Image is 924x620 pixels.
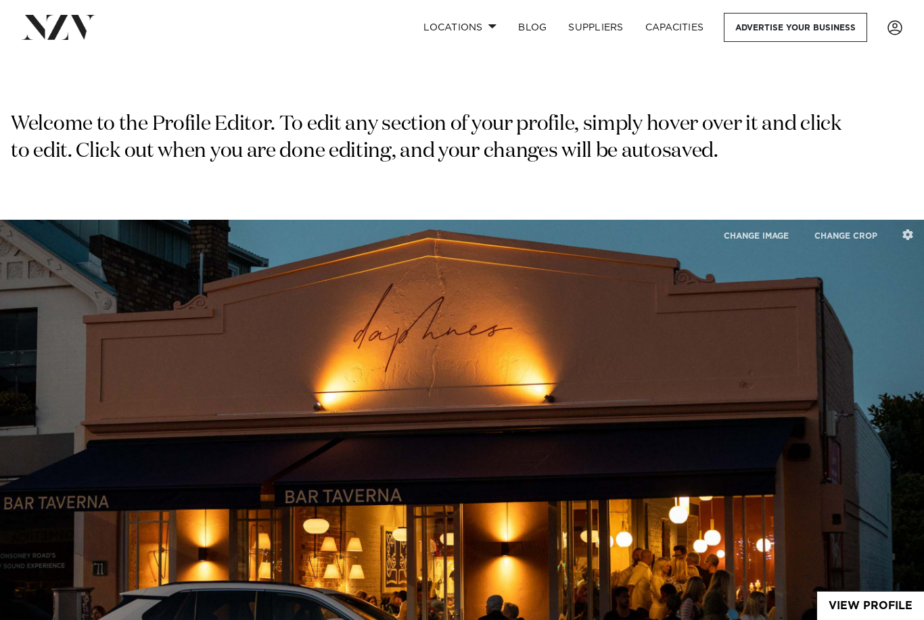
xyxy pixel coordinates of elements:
a: BLOG [507,13,557,42]
button: CHANGE IMAGE [712,221,800,250]
a: Locations [413,13,507,42]
a: View Profile [817,592,924,620]
button: CHANGE CROP [803,221,889,250]
img: nzv-logo.png [22,15,95,39]
a: Advertise your business [724,13,867,42]
a: Capacities [634,13,715,42]
p: Welcome to the Profile Editor. To edit any section of your profile, simply hover over it and clic... [11,112,847,166]
a: SUPPLIERS [557,13,634,42]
